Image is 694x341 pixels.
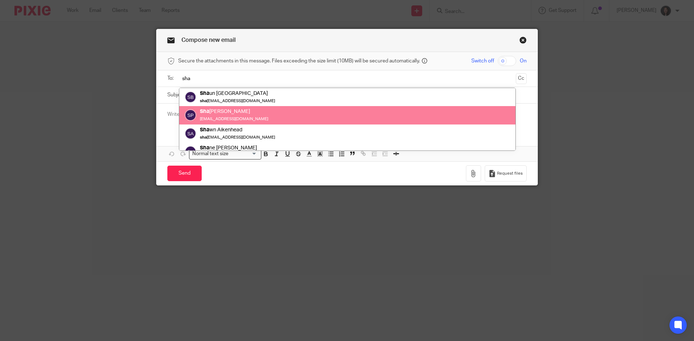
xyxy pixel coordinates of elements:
[231,150,257,158] input: Search for option
[167,75,175,82] label: To:
[185,110,196,121] img: svg%3E
[189,148,261,159] div: Search for option
[200,126,275,134] div: wn Aikenhead
[200,99,275,103] small: [EMAIL_ADDRESS][DOMAIN_NAME]
[185,128,196,139] img: svg%3E
[200,127,209,132] em: Sha
[200,90,275,97] div: un [GEOGRAPHIC_DATA]
[497,171,523,176] span: Request files
[185,146,196,157] img: svg%3E
[519,36,527,46] a: Close this dialog window
[185,91,196,103] img: svg%3E
[200,91,209,96] em: Sha
[200,145,209,150] em: Sha
[200,144,268,152] div: ne [PERSON_NAME]
[485,165,527,182] button: Request files
[200,135,275,139] small: [EMAIL_ADDRESS][DOMAIN_NAME]
[167,166,202,181] input: Send
[167,91,186,99] label: Subject:
[200,135,207,139] em: sha
[520,57,527,65] span: On
[181,37,236,43] span: Compose new email
[200,108,268,115] div: [PERSON_NAME]
[471,57,494,65] span: Switch off
[178,57,420,65] span: Secure the attachments in this message. Files exceeding the size limit (10MB) will be secured aut...
[200,117,268,121] small: [EMAIL_ADDRESS][DOMAIN_NAME]
[200,109,209,114] em: Sha
[191,150,230,158] span: Normal text size
[516,73,527,84] button: Cc
[200,99,207,103] em: sha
